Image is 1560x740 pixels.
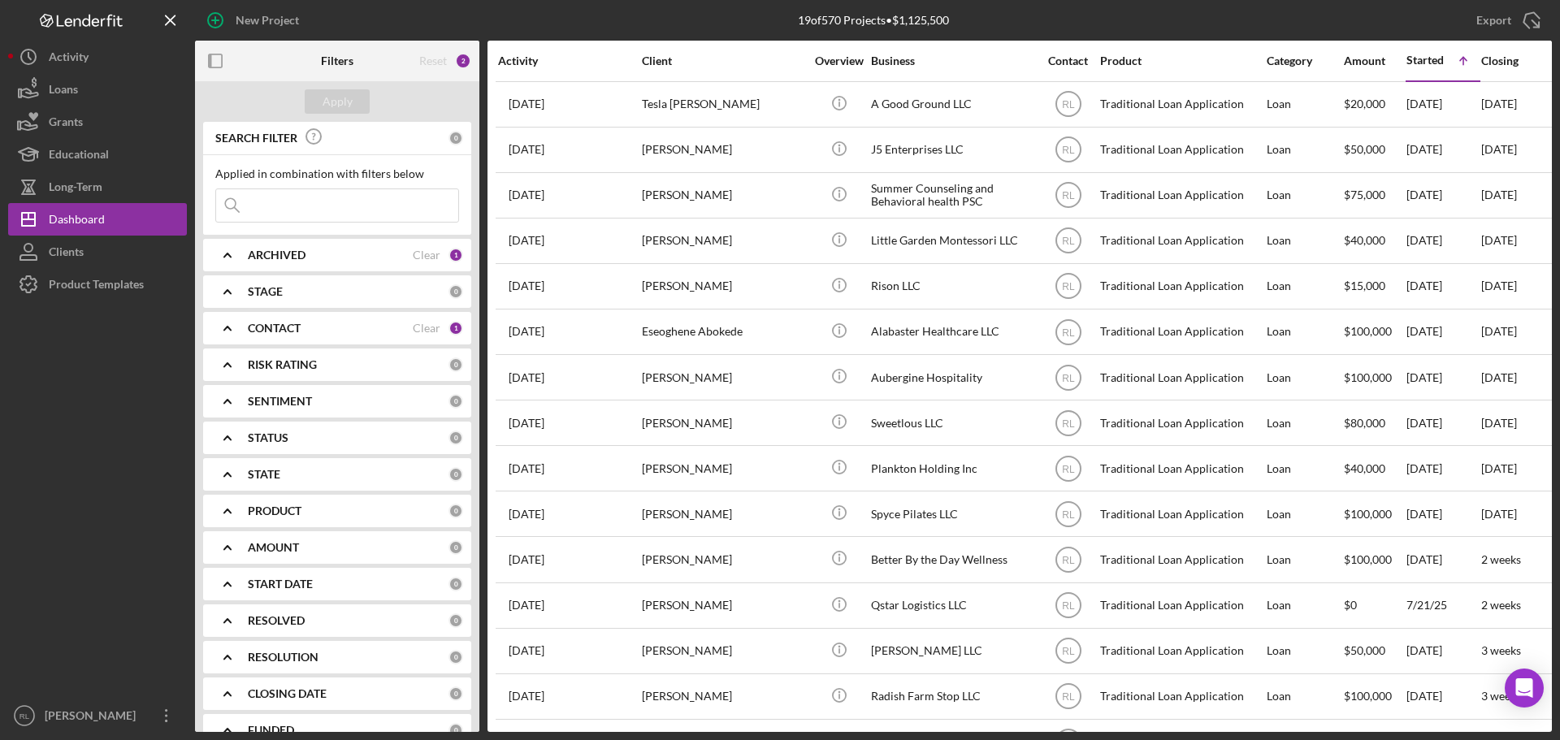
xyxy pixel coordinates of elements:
[1062,281,1075,292] text: RL
[642,356,804,399] div: [PERSON_NAME]
[642,310,804,353] div: Eseoghene Abokede
[1344,584,1405,627] div: $0
[1406,401,1480,444] div: [DATE]
[1267,584,1342,627] div: Loan
[8,106,187,138] button: Grants
[448,504,463,518] div: 0
[642,83,804,126] div: Tesla [PERSON_NAME]
[871,54,1033,67] div: Business
[1100,54,1263,67] div: Product
[8,171,187,203] button: Long-Term
[1481,416,1517,430] time: [DATE]
[1267,174,1342,217] div: Loan
[1344,265,1405,308] div: $15,000
[509,553,544,566] time: 2025-08-07 15:31
[1406,447,1480,490] div: [DATE]
[49,203,105,240] div: Dashboard
[1062,555,1075,566] text: RL
[871,401,1033,444] div: Sweetlous LLC
[49,41,89,77] div: Activity
[642,492,804,535] div: [PERSON_NAME]
[1062,236,1075,247] text: RL
[871,447,1033,490] div: Plankton Holding Inc
[49,236,84,272] div: Clients
[248,358,317,371] b: RISK RATING
[1481,370,1517,384] time: [DATE]
[1267,310,1342,353] div: Loan
[871,219,1033,262] div: Little Garden Montessori LLC
[448,613,463,628] div: 0
[871,128,1033,171] div: J5 Enterprises LLC
[1100,630,1263,673] div: Traditional Loan Application
[1267,447,1342,490] div: Loan
[248,285,283,298] b: STAGE
[1062,691,1075,703] text: RL
[248,504,301,517] b: PRODUCT
[1406,538,1480,581] div: [DATE]
[1406,54,1444,67] div: Started
[1062,190,1075,201] text: RL
[8,268,187,301] button: Product Templates
[49,171,102,207] div: Long-Term
[1481,689,1521,703] time: 3 weeks
[1100,356,1263,399] div: Traditional Loan Application
[642,128,804,171] div: [PERSON_NAME]
[8,41,187,73] a: Activity
[215,167,459,180] div: Applied in combination with filters below
[1267,401,1342,444] div: Loan
[1344,356,1405,399] div: $100,000
[248,395,312,408] b: SENTIMENT
[1344,54,1405,67] div: Amount
[321,54,353,67] b: Filters
[19,712,30,721] text: RL
[1481,142,1517,156] time: [DATE]
[248,578,313,591] b: START DATE
[1100,584,1263,627] div: Traditional Loan Application
[1062,463,1075,474] text: RL
[8,236,187,268] button: Clients
[1344,538,1405,581] div: $100,000
[1344,675,1405,718] div: $100,000
[1460,4,1552,37] button: Export
[1100,310,1263,353] div: Traditional Loan Application
[1062,508,1075,520] text: RL
[871,310,1033,353] div: Alabaster Healthcare LLC
[448,650,463,664] div: 0
[1476,4,1511,37] div: Export
[1267,630,1342,673] div: Loan
[49,106,83,142] div: Grants
[871,675,1033,718] div: Radish Farm Stop LLC
[1344,310,1405,353] div: $100,000
[871,265,1033,308] div: Rison LLC
[1344,83,1405,126] div: $20,000
[871,174,1033,217] div: Summer Counseling and Behavioral health PSC
[1267,492,1342,535] div: Loan
[642,447,804,490] div: [PERSON_NAME]
[1481,279,1517,292] time: [DATE]
[871,356,1033,399] div: Aubergine Hospitality
[455,53,471,69] div: 2
[1062,646,1075,657] text: RL
[1406,128,1480,171] div: [DATE]
[1481,97,1517,110] time: [DATE]
[642,54,804,67] div: Client
[448,321,463,335] div: 1
[248,541,299,554] b: AMOUNT
[448,248,463,262] div: 1
[642,538,804,581] div: [PERSON_NAME]
[323,89,353,114] div: Apply
[798,14,949,27] div: 19 of 570 Projects • $1,125,500
[413,249,440,262] div: Clear
[509,97,544,110] time: 2025-07-09 19:24
[8,138,187,171] button: Educational
[236,4,299,37] div: New Project
[509,644,544,657] time: 2025-07-23 00:01
[871,492,1033,535] div: Spyce Pilates LLC
[1406,83,1480,126] div: [DATE]
[1406,174,1480,217] div: [DATE]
